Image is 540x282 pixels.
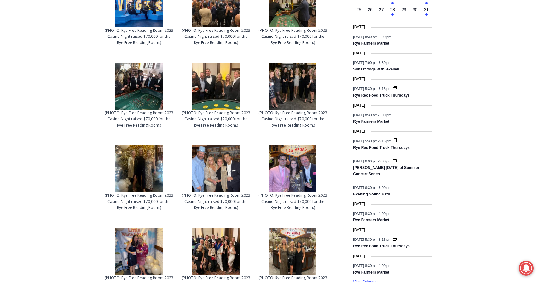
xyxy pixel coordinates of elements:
[353,61,377,65] span: [DATE] 7:00 pm
[353,113,377,116] span: [DATE] 8:30 am
[379,7,384,12] time: 27
[379,35,391,38] span: 1:00 pm
[353,139,377,143] span: [DATE] 5:30 pm
[159,0,298,61] div: "The first chef I interviewed talked about coming to [GEOGRAPHIC_DATA] from [GEOGRAPHIC_DATA] in ...
[353,139,392,143] time: -
[353,93,409,98] a: Rye Rec Food Truck Thursdays
[353,113,391,116] time: -
[269,63,316,110] img: (PHOTO: Rye Free Reading Room 2023 Casino Night raised $70,000 for the Rye Free Reading Room.)
[353,76,365,82] time: [DATE]
[379,159,391,163] span: 8:30 pm
[192,63,240,110] img: (PHOTO: Rye Free Reading Room 2023 Casino Night raised $70,000 for the Rye Free Reading Room.)
[65,39,90,75] div: "clearly one of the favorites in the [GEOGRAPHIC_DATA] neighborhood"
[379,87,391,90] span: 8:15 pm
[379,61,391,65] span: 8:30 pm
[353,35,391,38] time: -
[353,238,377,241] span: [DATE] 5:30 pm
[353,244,409,249] a: Rye Rec Food Truck Thursdays
[192,145,240,192] img: (PHOTO: Rye Free Reading Room 2023 Casino Night raised $70,000 for the Rye Free Reading Room.)
[376,7,387,18] button: 27
[353,270,389,275] a: Rye Farmers Market
[387,7,398,18] button: 28 Has events
[152,61,305,78] a: Intern @ [DOMAIN_NAME]
[425,13,428,16] em: Has events
[115,228,163,275] img: (PHOTO: Rye Free Reading Room 2023 Casino Night raised $70,000 for the Rye Free Reading Room.)
[353,41,389,46] a: Rye Farmers Market
[353,119,389,124] a: Rye Farmers Market
[409,7,421,18] button: 30
[115,63,163,110] img: (PHOTO: Rye Free Reading Room 2023 Casino Night raised $70,000 for the Rye Free Reading Room.)
[353,103,365,109] time: [DATE]
[353,61,391,65] time: -
[192,7,219,24] h4: Book [PERSON_NAME]'s Good Humor for Your Event
[269,228,316,275] img: (PHOTO: Rye Free Reading Room 2023 Casino Night Co-Chairs Madison Walsh, JoDee Weis, and Valerie ...
[353,35,377,38] span: [DATE] 8:30 am
[368,7,373,12] time: 26
[104,27,174,46] figcaption: (PHOTO: Rye Free Reading Room 2023 Casino Night raised $70,000 for the Rye Free Reading Room.)
[391,13,394,16] em: Has events
[353,218,389,223] a: Rye Farmers Market
[379,139,391,143] span: 8:15 pm
[353,7,364,18] button: 25
[258,192,328,211] figcaption: (PHOTO: Rye Free Reading Room 2023 Casino Night raised $70,000 for the Rye Free Reading Room.)
[353,50,365,56] time: [DATE]
[379,264,391,268] span: 1:00 pm
[353,238,392,241] time: -
[425,2,428,4] em: Has events
[353,186,391,189] time: -
[401,7,406,12] time: 29
[104,192,174,211] figcaption: (PHOTO: Rye Free Reading Room 2023 Casino Night raised $70,000 for the Rye Free Reading Room.)
[153,0,190,29] img: s_800_809a2aa2-bb6e-4add-8b5e-749ad0704c34.jpeg
[353,87,377,90] span: [DATE] 5:30 pm
[353,186,377,189] span: [DATE] 6:30 pm
[353,159,392,163] time: -
[353,211,391,215] time: -
[379,238,391,241] span: 8:15 pm
[379,211,391,215] span: 1:00 pm
[181,110,251,128] figcaption: (PHOTO: Rye Free Reading Room 2023 Casino Night raised $70,000 for the Rye Free Reading Room.)
[192,228,240,275] img: (PHOTO: Rye Free Reading Room 2023 Casino Night raised $70,000 for the Rye Free Reading Room.)
[41,11,156,17] div: Serving [GEOGRAPHIC_DATA] Since [DATE]
[353,159,377,163] span: [DATE] 6:30 pm
[269,145,316,192] img: (PHOTO: Rye Free Reading Room 2023 Casino Night raised $70,000 for the Rye Free Reading Room.)
[364,7,376,18] button: 26
[115,145,163,192] img: (PHOTO: Rye Free Reading Room 2023 Casino Night raised $70,000 for the Rye Free Reading Room.)
[353,145,409,150] a: Rye Rec Food Truck Thursdays
[413,7,418,12] time: 30
[353,67,399,72] a: Sunset Yoga with Iekelien
[353,264,391,268] time: -
[258,27,328,46] figcaption: (PHOTO: Rye Free Reading Room 2023 Casino Night raised $70,000 for the Rye Free Reading Room.)
[258,110,328,128] figcaption: (PHOTO: Rye Free Reading Room 2023 Casino Night raised $70,000 for the Rye Free Reading Room.)
[353,87,392,90] time: -
[391,2,394,4] em: Has events
[187,2,228,29] a: Book [PERSON_NAME]'s Good Humor for Your Event
[353,192,390,197] a: Evening Sound Bath
[2,65,62,89] span: Open Tues. - Sun. [PHONE_NUMBER]
[353,201,365,207] time: [DATE]
[356,7,361,12] time: 25
[353,211,377,215] span: [DATE] 8:30 am
[353,253,365,259] time: [DATE]
[181,192,251,211] figcaption: (PHOTO: Rye Free Reading Room 2023 Casino Night raised $70,000 for the Rye Free Reading Room.)
[390,7,395,12] time: 28
[353,128,365,134] time: [DATE]
[0,63,63,78] a: Open Tues. - Sun. [PHONE_NUMBER]
[104,110,174,128] figcaption: (PHOTO: Rye Free Reading Room 2023 Casino Night raised $70,000 for the Rye Free Reading Room.)
[379,113,391,116] span: 1:00 pm
[421,7,432,18] button: 31 Has events
[353,24,365,30] time: [DATE]
[398,7,409,18] button: 29
[424,7,429,12] time: 31
[165,63,292,77] span: Intern @ [DOMAIN_NAME]
[353,166,419,177] a: [PERSON_NAME] [DATE] of Summer Concert Series
[379,186,391,189] span: 8:00 pm
[181,27,251,46] figcaption: (PHOTO: Rye Free Reading Room 2023 Casino Night raised $70,000 for the Rye Free Reading Room.)
[353,227,365,233] time: [DATE]
[353,264,377,268] span: [DATE] 8:30 am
